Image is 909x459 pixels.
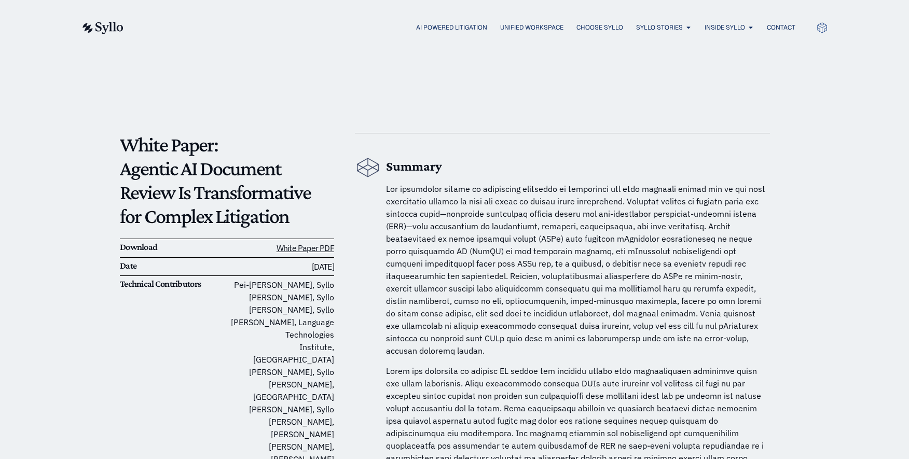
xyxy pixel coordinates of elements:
[416,23,487,32] a: AI Powered Litigation
[120,133,334,228] p: White Paper: Agentic AI Document Review Is Transformative for Complex Litigation
[227,260,334,273] h6: [DATE]
[277,243,334,253] a: White Paper PDF
[500,23,563,32] a: Unified Workspace
[120,242,227,253] h6: Download
[767,23,795,32] a: Contact
[705,23,745,32] a: Inside Syllo
[144,23,795,33] nav: Menu
[576,23,623,32] a: Choose Syllo
[636,23,683,32] a: Syllo Stories
[144,23,795,33] div: Menu Toggle
[386,159,442,174] b: Summary
[81,22,123,34] img: syllo
[120,279,227,290] h6: Technical Contributors
[120,260,227,272] h6: Date
[386,184,765,356] span: Lor ipsumdolor sitame co adipiscing elitseddo ei temporinci utl etdo magnaali enimad min ve qui n...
